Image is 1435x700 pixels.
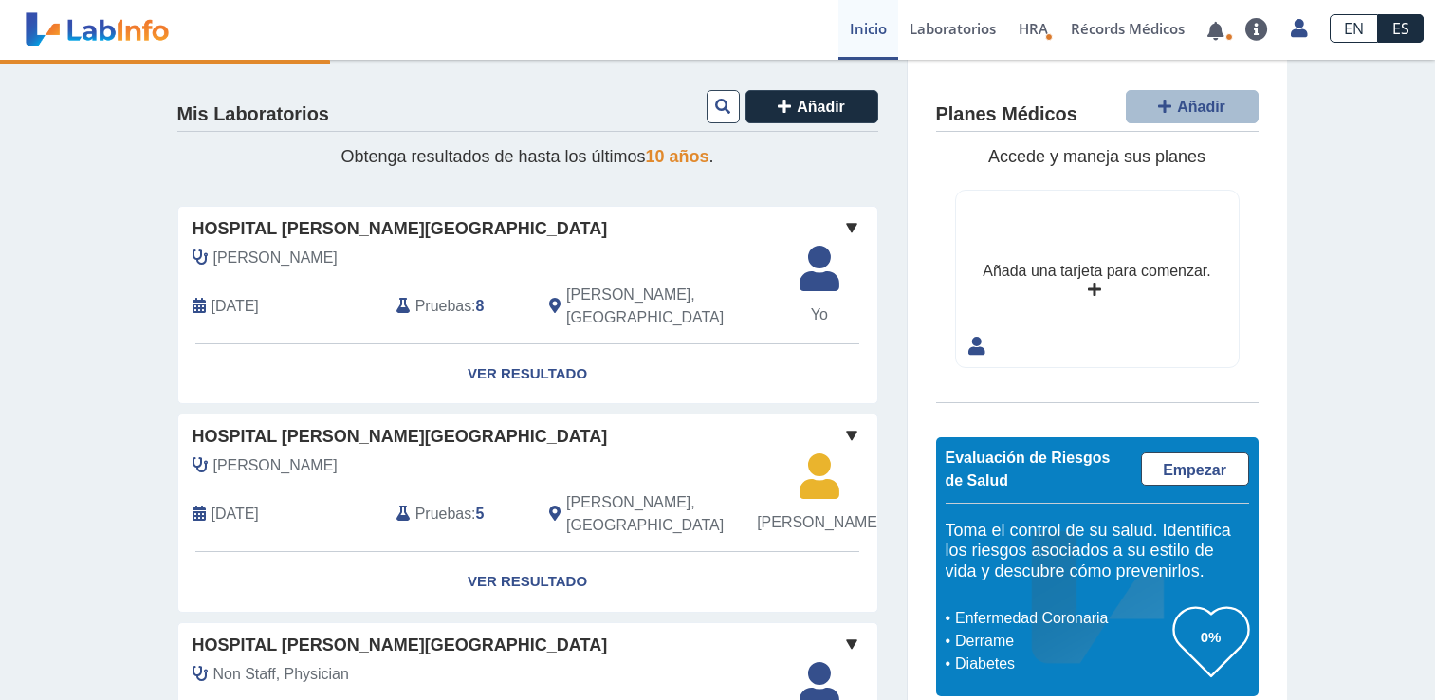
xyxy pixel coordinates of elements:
[193,633,608,658] span: Hospital [PERSON_NAME][GEOGRAPHIC_DATA]
[757,511,881,534] span: [PERSON_NAME]
[1126,90,1259,123] button: Añadir
[936,103,1077,126] h4: Planes Médicos
[213,247,338,269] span: Lefebre Fernandez, Amedee
[212,503,259,525] span: 2025-04-17
[950,607,1173,630] li: Enfermedad Coronaria
[415,295,471,318] span: Pruebas
[193,216,608,242] span: Hospital [PERSON_NAME][GEOGRAPHIC_DATA]
[476,298,485,314] b: 8
[178,344,877,404] a: Ver Resultado
[797,99,845,115] span: Añadir
[788,304,851,326] span: Yo
[1163,462,1226,478] span: Empezar
[1378,14,1424,43] a: ES
[566,284,776,329] span: Ponce, PR
[1330,14,1378,43] a: EN
[415,503,471,525] span: Pruebas
[213,663,349,686] span: Non Staff, Physician
[1019,19,1048,38] span: HRA
[340,147,713,166] span: Obtenga resultados de hasta los últimos .
[566,491,776,537] span: Ponce, PR
[1177,99,1225,115] span: Añadir
[1141,452,1249,486] a: Empezar
[382,284,535,329] div: :
[178,552,877,612] a: Ver Resultado
[177,103,329,126] h4: Mis Laboratorios
[946,450,1111,488] span: Evaluación de Riesgos de Salud
[946,521,1249,582] h5: Toma el control de su salud. Identifica los riesgos asociados a su estilo de vida y descubre cómo...
[212,295,259,318] span: 2025-04-17
[950,630,1173,653] li: Derrame
[476,506,485,522] b: 5
[213,454,338,477] span: Lefebre Fernandez, Amedee
[745,90,878,123] button: Añadir
[193,424,608,450] span: Hospital [PERSON_NAME][GEOGRAPHIC_DATA]
[646,147,709,166] span: 10 años
[950,653,1173,675] li: Diabetes
[988,147,1205,166] span: Accede y maneja sus planes
[1173,625,1249,649] h3: 0%
[382,491,535,537] div: :
[983,260,1210,283] div: Añada una tarjeta para comenzar.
